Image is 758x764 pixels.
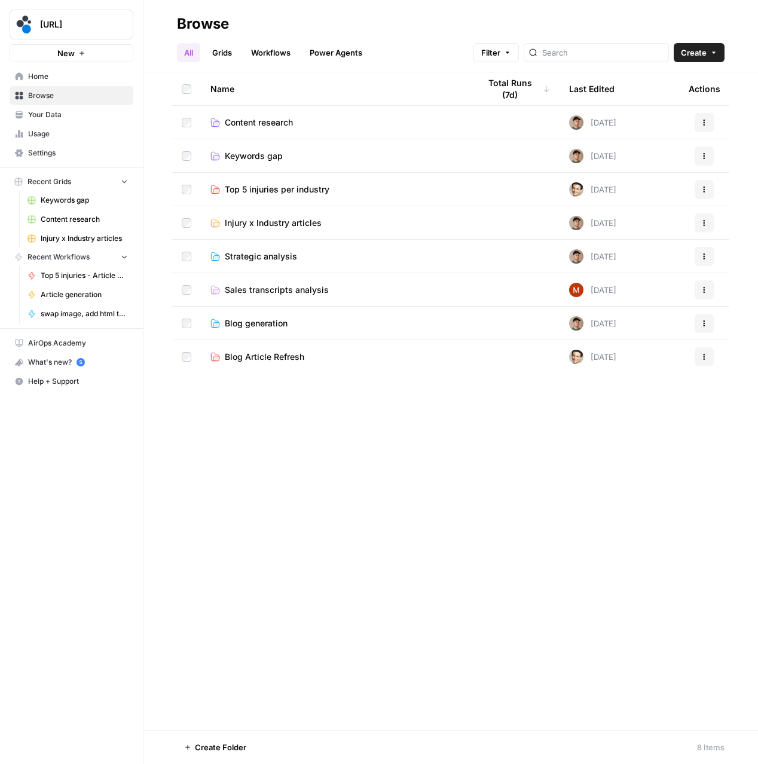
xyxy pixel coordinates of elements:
span: Home [28,71,128,82]
span: Blog generation [225,317,288,329]
div: [DATE] [569,182,616,197]
img: bpsmmg7ns9rlz03fz0nd196eddmi [569,115,583,130]
img: bpsmmg7ns9rlz03fz0nd196eddmi [569,216,583,230]
img: j7temtklz6amjwtjn5shyeuwpeb0 [569,182,583,197]
img: j7temtklz6amjwtjn5shyeuwpeb0 [569,350,583,364]
span: Usage [28,129,128,139]
img: bpsmmg7ns9rlz03fz0nd196eddmi [569,316,583,331]
span: Injury x Industry articles [225,217,322,229]
span: Content research [41,214,128,225]
div: Name [210,72,460,105]
div: Browse [177,14,229,33]
button: Workspace: spot.ai [10,10,133,39]
span: Keywords gap [41,195,128,206]
span: New [57,47,75,59]
a: Content research [210,117,460,129]
a: Power Agents [302,43,369,62]
button: New [10,44,133,62]
a: Blog generation [210,317,460,329]
div: 8 Items [697,741,725,753]
span: Content research [225,117,293,129]
a: Strategic analysis [210,250,460,262]
a: swap image, add html table to post body [22,304,133,323]
a: Top 5 injuries - Article Generation [22,266,133,285]
a: All [177,43,200,62]
a: Your Data [10,105,133,124]
button: Create Folder [177,738,253,757]
div: [DATE] [569,216,616,230]
a: Grids [205,43,239,62]
button: Recent Grids [10,173,133,191]
a: Keywords gap [210,150,460,162]
div: [DATE] [569,316,616,331]
span: Top 5 injuries per industry [225,184,329,195]
img: spot.ai Logo [14,14,35,35]
span: swap image, add html table to post body [41,308,128,319]
span: Help + Support [28,376,128,387]
span: Keywords gap [225,150,283,162]
button: Filter [473,43,519,62]
div: [DATE] [569,283,616,297]
span: Recent Grids [27,176,71,187]
a: Top 5 injuries per industry [210,184,460,195]
a: Settings [10,143,133,163]
a: Blog Article Refresh [210,351,460,363]
span: Browse [28,90,128,101]
span: Injury x Industry articles [41,233,128,244]
a: Home [10,67,133,86]
div: Total Runs (7d) [479,72,550,105]
span: Article generation [41,289,128,300]
span: Create Folder [195,741,246,753]
div: What's new? [10,353,133,371]
span: Sales transcripts analysis [225,284,329,296]
button: Help + Support [10,372,133,391]
text: 5 [79,359,82,365]
a: Browse [10,86,133,105]
span: Create [681,47,707,59]
a: Injury x Industry articles [22,229,133,248]
div: [DATE] [569,350,616,364]
a: Usage [10,124,133,143]
div: [DATE] [569,249,616,264]
span: [URL] [40,19,112,30]
div: Actions [689,72,720,105]
span: Blog Article Refresh [225,351,304,363]
a: Article generation [22,285,133,304]
button: Recent Workflows [10,248,133,266]
a: Injury x Industry articles [210,217,460,229]
span: Top 5 injuries - Article Generation [41,270,128,281]
span: Recent Workflows [27,252,90,262]
a: Workflows [244,43,298,62]
div: Last Edited [569,72,615,105]
span: AirOps Academy [28,338,128,349]
input: Search [542,47,664,59]
a: Keywords gap [22,191,133,210]
span: Settings [28,148,128,158]
a: 5 [77,358,85,366]
span: Your Data [28,109,128,120]
div: [DATE] [569,115,616,130]
img: bpsmmg7ns9rlz03fz0nd196eddmi [569,249,583,264]
button: Create [674,43,725,62]
button: What's new? 5 [10,353,133,372]
span: Filter [481,47,500,59]
a: Content research [22,210,133,229]
a: Sales transcripts analysis [210,284,460,296]
a: AirOps Academy [10,334,133,353]
span: Strategic analysis [225,250,297,262]
div: [DATE] [569,149,616,163]
img: vrw3c2i85bxreej33hwq2s6ci9t1 [569,283,583,297]
img: bpsmmg7ns9rlz03fz0nd196eddmi [569,149,583,163]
